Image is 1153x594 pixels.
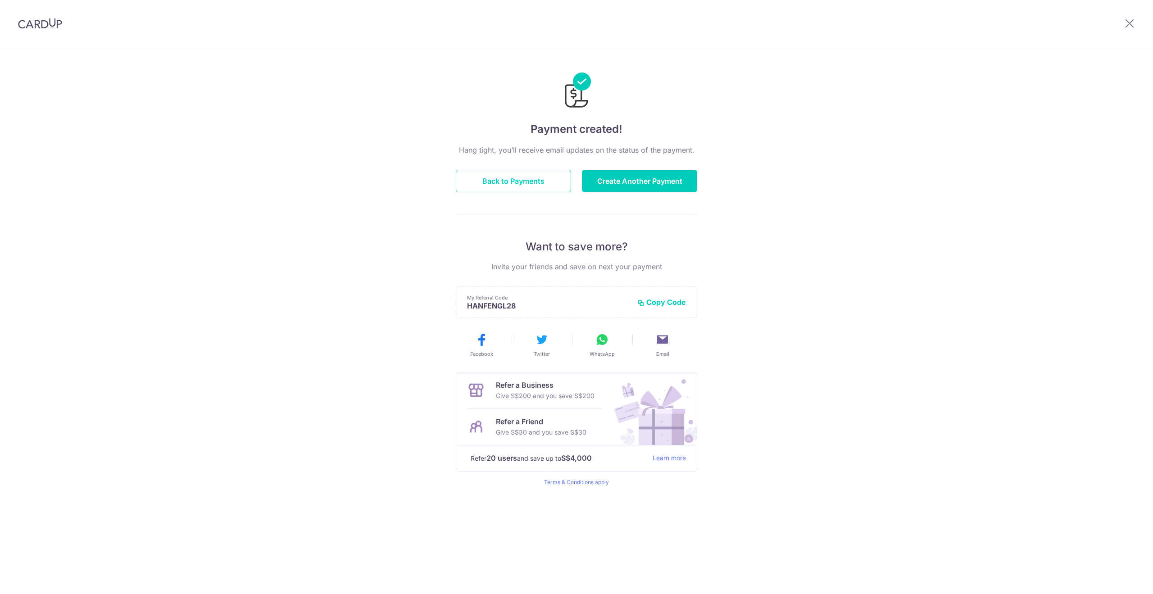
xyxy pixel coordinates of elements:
button: Facebook [455,332,508,358]
span: Facebook [470,350,493,358]
p: My Referral Code [467,294,630,301]
button: WhatsApp [576,332,629,358]
h4: Payment created! [456,121,697,137]
button: Back to Payments [456,170,571,192]
p: Invite your friends and save on next your payment [456,261,697,272]
button: Copy Code [637,298,686,307]
span: Email [656,350,669,358]
button: Twitter [515,332,568,358]
img: Payments [562,73,591,110]
p: Give S$200 and you save S$200 [496,390,595,401]
p: Hang tight, you’ll receive email updates on the status of the payment. [456,145,697,155]
img: CardUp [18,18,62,29]
button: Email [636,332,689,358]
strong: S$4,000 [561,453,592,463]
p: Refer and save up to [471,453,645,464]
strong: 20 users [486,453,517,463]
span: Twitter [534,350,550,358]
p: Want to save more? [456,240,697,254]
p: Give S$30 and you save S$30 [496,427,586,438]
button: Create Another Payment [582,170,697,192]
a: Terms & Conditions apply [544,479,609,485]
span: WhatsApp [590,350,615,358]
img: Refer [606,372,697,445]
p: Refer a Business [496,380,595,390]
p: HANFENGL28 [467,301,630,310]
p: Refer a Friend [496,416,586,427]
a: Learn more [653,453,686,464]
